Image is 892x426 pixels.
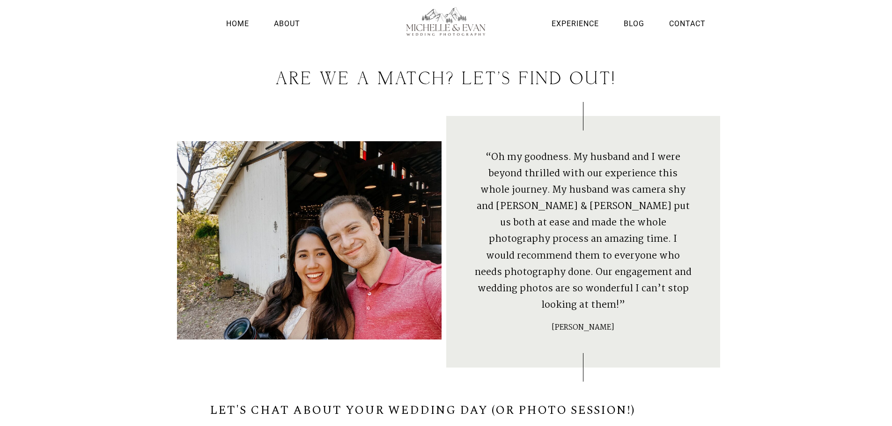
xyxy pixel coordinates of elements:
a: About [272,17,302,30]
a: Blog [621,17,647,30]
div: [PERSON_NAME] [552,323,614,333]
div: “Oh my goodness. My husband and I were beyond thrilled with our experience this whole journey. My... [474,149,692,313]
a: Contact [667,17,708,30]
a: Home [224,17,251,30]
a: Experience [549,17,601,30]
h1: are we a match? Let's find out! [177,71,715,88]
span: Let's Chat About Your Wedding Day (or Photo Session!) [210,402,635,419]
